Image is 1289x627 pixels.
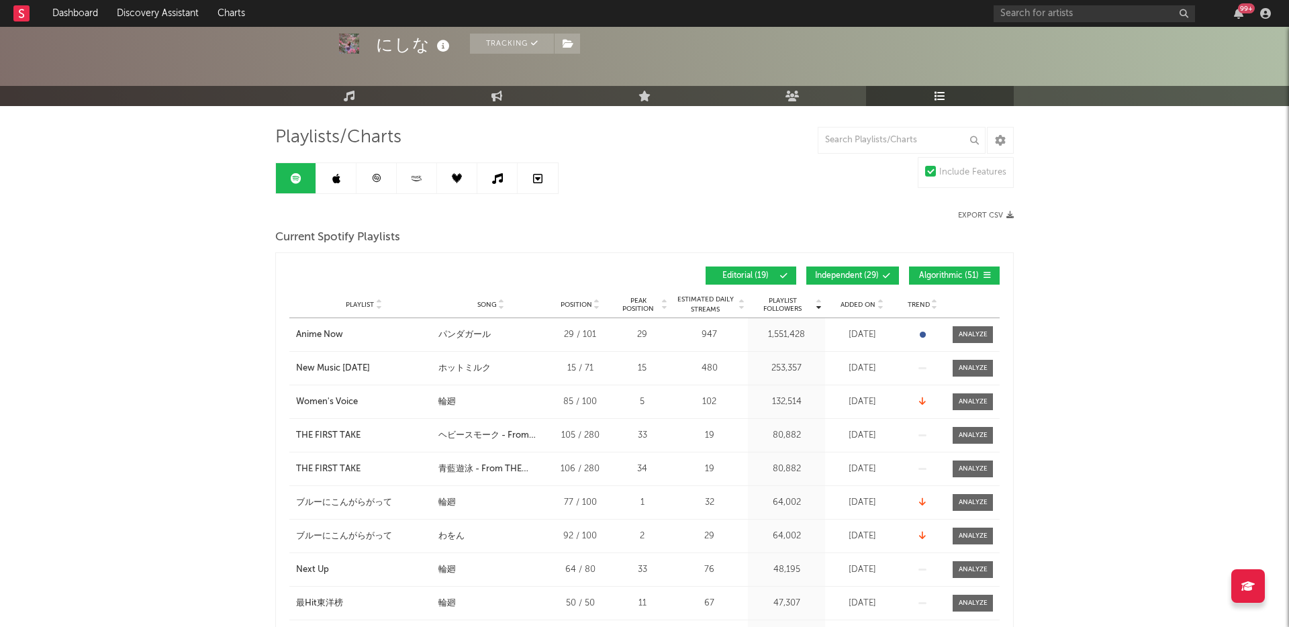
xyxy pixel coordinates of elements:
button: Editorial(19) [706,267,796,285]
div: 15 [617,362,667,375]
a: 最Hit東洋榜 [296,597,432,610]
div: 99 + [1238,3,1255,13]
a: New Music [DATE] [296,362,432,375]
span: Algorithmic ( 51 ) [918,272,980,280]
div: ブルーにこんがらがって [296,496,392,510]
div: にしな [376,34,453,56]
div: 64 / 80 [550,563,610,577]
div: 34 [617,463,667,476]
div: 80,882 [751,429,822,442]
div: [DATE] [828,530,896,543]
div: [DATE] [828,563,896,577]
div: 80,882 [751,463,822,476]
div: 輪廻 [438,496,456,510]
span: Playlists/Charts [275,130,401,146]
a: Anime Now [296,328,432,342]
div: 102 [674,395,745,409]
div: New Music [DATE] [296,362,370,375]
div: THE FIRST TAKE [296,429,361,442]
div: 5 [617,395,667,409]
button: 99+ [1234,8,1243,19]
div: 1 [617,496,667,510]
div: ヘビースモーク - From THE FIRST TAKE [438,429,543,442]
div: 47,307 [751,597,822,610]
div: Women's Voice [296,395,358,409]
div: 253,357 [751,362,822,375]
div: 11 [617,597,667,610]
div: Anime Now [296,328,343,342]
a: Women's Voice [296,395,432,409]
div: 67 [674,597,745,610]
div: 輪廻 [438,597,456,610]
a: THE FIRST TAKE [296,463,432,476]
div: わをん [438,530,465,543]
button: Export CSV [958,211,1014,220]
span: Peak Position [617,297,659,313]
span: Editorial ( 19 ) [714,272,776,280]
div: 76 [674,563,745,577]
div: [DATE] [828,597,896,610]
input: Search for artists [994,5,1195,22]
div: 1,551,428 [751,328,822,342]
a: ブルーにこんがらがって [296,530,432,543]
span: Trend [908,301,930,309]
div: Next Up [296,563,329,577]
div: 105 / 280 [550,429,610,442]
div: 15 / 71 [550,362,610,375]
span: Position [561,301,592,309]
div: 32 [674,496,745,510]
div: [DATE] [828,395,896,409]
div: 480 [674,362,745,375]
div: 輪廻 [438,563,456,577]
div: 19 [674,463,745,476]
a: ブルーにこんがらがって [296,496,432,510]
div: 19 [674,429,745,442]
div: ブルーにこんがらがって [296,530,392,543]
div: 92 / 100 [550,530,610,543]
div: 青藍遊泳 - From THE FIRST TAKE [438,463,543,476]
div: [DATE] [828,328,896,342]
div: 2 [617,530,667,543]
span: Independent ( 29 ) [815,272,879,280]
div: [DATE] [828,496,896,510]
div: パンダガール [438,328,491,342]
div: 64,002 [751,530,822,543]
span: Estimated Daily Streams [674,295,736,315]
span: Added On [841,301,875,309]
div: 最Hit東洋榜 [296,597,343,610]
div: 85 / 100 [550,395,610,409]
div: 33 [617,563,667,577]
div: 29 / 101 [550,328,610,342]
div: 64,002 [751,496,822,510]
button: Independent(29) [806,267,899,285]
div: 106 / 280 [550,463,610,476]
input: Search Playlists/Charts [818,127,986,154]
div: 50 / 50 [550,597,610,610]
div: THE FIRST TAKE [296,463,361,476]
div: 132,514 [751,395,822,409]
a: THE FIRST TAKE [296,429,432,442]
div: 77 / 100 [550,496,610,510]
span: Song [477,301,497,309]
div: 29 [674,530,745,543]
span: Current Spotify Playlists [275,230,400,246]
div: 48,195 [751,563,822,577]
div: 947 [674,328,745,342]
div: ホットミルク [438,362,491,375]
span: Playlist Followers [751,297,814,313]
div: [DATE] [828,429,896,442]
div: 33 [617,429,667,442]
button: Algorithmic(51) [909,267,1000,285]
span: Playlist [346,301,374,309]
div: 29 [617,328,667,342]
a: Next Up [296,563,432,577]
div: [DATE] [828,362,896,375]
div: [DATE] [828,463,896,476]
div: Include Features [939,164,1006,181]
div: 輪廻 [438,395,456,409]
button: Tracking [470,34,554,54]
